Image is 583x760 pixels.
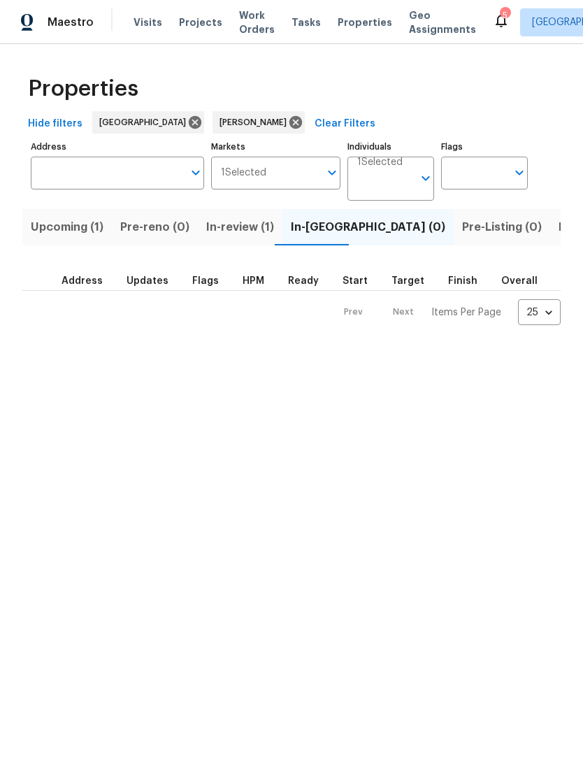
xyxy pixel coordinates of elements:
p: Items Per Page [431,306,501,320]
span: Pre-reno (0) [120,217,189,237]
div: Earliest renovation start date (first business day after COE or Checkout) [288,276,331,286]
span: Updates [127,276,168,286]
span: Visits [134,15,162,29]
button: Open [322,163,342,182]
div: Actual renovation start date [343,276,380,286]
span: Finish [448,276,477,286]
span: In-review (1) [206,217,274,237]
span: Ready [288,276,319,286]
span: Projects [179,15,222,29]
div: 5 [500,8,510,22]
label: Markets [211,143,341,151]
span: Clear Filters [315,115,375,133]
span: Geo Assignments [409,8,476,36]
div: [PERSON_NAME] [213,111,305,134]
span: [GEOGRAPHIC_DATA] [99,115,192,129]
span: Maestro [48,15,94,29]
button: Clear Filters [309,111,381,137]
nav: Pagination Navigation [331,299,561,325]
div: 25 [518,294,561,331]
div: [GEOGRAPHIC_DATA] [92,111,204,134]
span: Hide filters [28,115,82,133]
span: Target [391,276,424,286]
span: 1 Selected [357,157,403,169]
span: Overall [501,276,538,286]
span: Address [62,276,103,286]
span: Properties [28,82,138,96]
label: Individuals [347,143,434,151]
div: Projected renovation finish date [448,276,490,286]
span: 1 Selected [221,167,266,179]
span: Flags [192,276,219,286]
div: Days past target finish date [501,276,550,286]
span: Upcoming (1) [31,217,103,237]
span: Start [343,276,368,286]
span: Properties [338,15,392,29]
button: Hide filters [22,111,88,137]
span: [PERSON_NAME] [219,115,292,129]
button: Open [186,163,206,182]
button: Open [510,163,529,182]
span: Pre-Listing (0) [462,217,542,237]
button: Open [416,169,436,188]
span: HPM [243,276,264,286]
div: Target renovation project end date [391,276,437,286]
label: Flags [441,143,528,151]
label: Address [31,143,204,151]
span: In-[GEOGRAPHIC_DATA] (0) [291,217,445,237]
span: Tasks [291,17,321,27]
span: Work Orders [239,8,275,36]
